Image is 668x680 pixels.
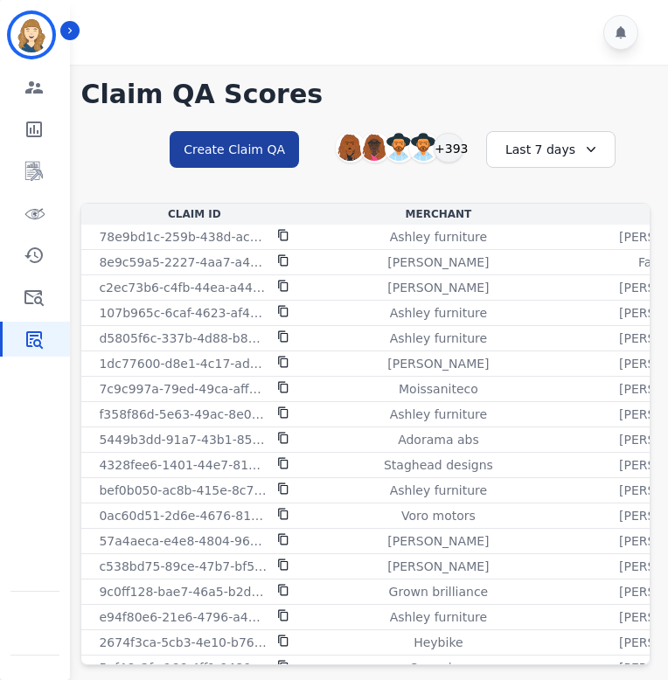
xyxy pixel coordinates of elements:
p: 4328fee6-1401-44e7-814b-b81243b1c27a [99,456,267,474]
p: Ashley furniture [390,608,487,626]
p: Adorama abs [398,431,479,448]
p: f358f86d-5e63-49ac-8e0e-848ffb51c150 [99,406,267,423]
p: bef0b050-ac8b-415e-8c7a-ed1330f4f300 [99,482,267,499]
p: Moissaniteco [399,380,478,398]
h1: Claim QA Scores [80,79,651,110]
p: Oura ring [409,659,467,677]
p: 8e9c59a5-2227-4aa7-a435-426e7fdb057e [99,253,267,271]
p: 0ac60d51-2d6e-4676-8113-af5f42dde11d [99,507,267,524]
p: 5449b3dd-91a7-43b1-85df-fab6e514bca5 [99,431,267,448]
p: 78e9bd1c-259b-438d-ac8d-e998966eceac [99,228,267,246]
p: 2674f3ca-5cb3-4e10-b76d-b0a95febd2c4 [99,634,267,651]
p: [PERSON_NAME] [387,558,489,575]
p: Ashley furniture [390,330,487,347]
p: Ashley furniture [390,304,487,322]
p: Staghead designs [384,456,493,474]
div: +393 [434,133,463,163]
p: Ashley furniture [390,406,487,423]
p: [PERSON_NAME] [387,279,489,296]
div: Merchant [310,207,566,221]
p: 7c9c997a-79ed-49ca-aff4-79fa347dd423 [99,380,267,398]
p: e94f80e6-21e6-4796-a4ad-845196c452d8 [99,608,267,626]
div: Claim Id [85,207,303,221]
p: [PERSON_NAME] [387,355,489,372]
p: d5805f6c-337b-4d88-b891-616f31ad66f7 [99,330,267,347]
p: Ashley furniture [390,228,487,246]
p: [PERSON_NAME] [387,253,489,271]
p: Voro motors [401,507,476,524]
p: Grown brilliance [389,583,489,600]
p: 57a4aeca-e4e8-4804-96b6-bf39d7f1c307 [99,532,267,550]
button: Create Claim QA [170,131,299,168]
p: c2ec73b6-c4fb-44ea-a441-bad47e2e64c7 [99,279,267,296]
p: [PERSON_NAME] [387,532,489,550]
p: c538bd75-89ce-47b7-bf5d-794f8e18709f [99,558,267,575]
p: Ashley furniture [390,482,487,499]
img: Bordered avatar [10,14,52,56]
p: 107b965c-6caf-4623-af44-c363844841a2 [99,304,267,322]
p: 5af46c2f-c166-4ff1-9480-6f09f0b3170e [99,659,267,677]
div: Last 7 days [486,131,616,168]
p: 1dc77600-d8e1-4c17-ad20-c57412d9e830 [99,355,267,372]
p: Heybike [414,634,463,651]
p: 9c0ff128-bae7-46a5-b2d2-700727722c2c [99,583,267,600]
